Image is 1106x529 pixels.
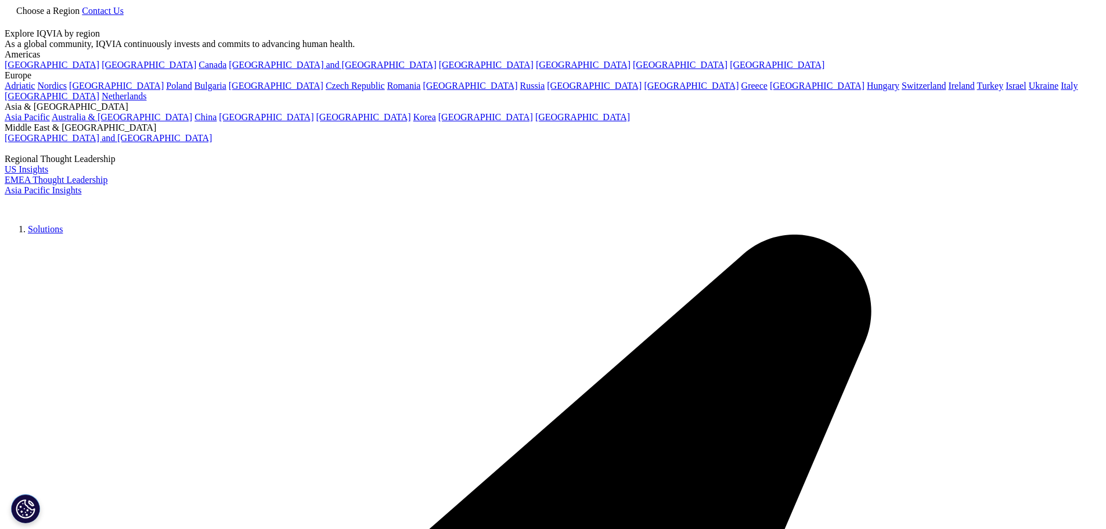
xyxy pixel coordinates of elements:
a: Nordics [37,81,67,91]
a: Turkey [977,81,1003,91]
a: [GEOGRAPHIC_DATA] [644,81,738,91]
span: Choose a Region [16,6,80,16]
a: Israel [1006,81,1026,91]
a: China [194,112,217,122]
a: Italy [1061,81,1078,91]
a: Czech Republic [326,81,385,91]
a: [GEOGRAPHIC_DATA] [69,81,164,91]
a: Netherlands [102,91,146,101]
div: Asia & [GEOGRAPHIC_DATA] [5,102,1101,112]
a: Adriatic [5,81,35,91]
a: Russia [520,81,545,91]
a: [GEOGRAPHIC_DATA] [219,112,314,122]
a: [GEOGRAPHIC_DATA] [423,81,517,91]
a: Romania [387,81,421,91]
a: Ukraine [1029,81,1059,91]
a: [GEOGRAPHIC_DATA] [5,60,99,70]
a: [GEOGRAPHIC_DATA] [547,81,642,91]
a: [GEOGRAPHIC_DATA] [229,81,323,91]
button: Cookie Settings [11,494,40,523]
a: Korea [413,112,436,122]
a: [GEOGRAPHIC_DATA] and [GEOGRAPHIC_DATA] [229,60,436,70]
a: [GEOGRAPHIC_DATA] [536,60,631,70]
a: Australia & [GEOGRAPHIC_DATA] [52,112,192,122]
div: Middle East & [GEOGRAPHIC_DATA] [5,123,1101,133]
a: [GEOGRAPHIC_DATA] [438,112,533,122]
a: Asia Pacific Insights [5,185,81,195]
a: [GEOGRAPHIC_DATA] [102,60,196,70]
a: [GEOGRAPHIC_DATA] [770,81,864,91]
a: Poland [166,81,192,91]
div: Americas [5,49,1101,60]
a: Greece [741,81,768,91]
div: Regional Thought Leadership [5,154,1101,164]
a: Ireland [948,81,974,91]
a: [GEOGRAPHIC_DATA] [5,91,99,101]
a: [GEOGRAPHIC_DATA] [633,60,727,70]
a: Canada [199,60,226,70]
a: Switzerland [902,81,946,91]
a: Hungary [867,81,899,91]
a: [GEOGRAPHIC_DATA] [730,60,824,70]
a: Contact Us [82,6,124,16]
a: US Insights [5,164,48,174]
a: [GEOGRAPHIC_DATA] and [GEOGRAPHIC_DATA] [5,133,212,143]
div: Explore IQVIA by region [5,28,1101,39]
a: Bulgaria [194,81,226,91]
a: Solutions [28,224,63,234]
img: IQVIA Healthcare Information Technology and Pharma Clinical Research Company [5,196,98,213]
div: As a global community, IQVIA continuously invests and commits to advancing human health. [5,39,1101,49]
a: [GEOGRAPHIC_DATA] [535,112,630,122]
a: Asia Pacific [5,112,50,122]
a: [GEOGRAPHIC_DATA] [439,60,534,70]
div: Europe [5,70,1101,81]
a: [GEOGRAPHIC_DATA] [316,112,411,122]
a: EMEA Thought Leadership [5,175,107,185]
